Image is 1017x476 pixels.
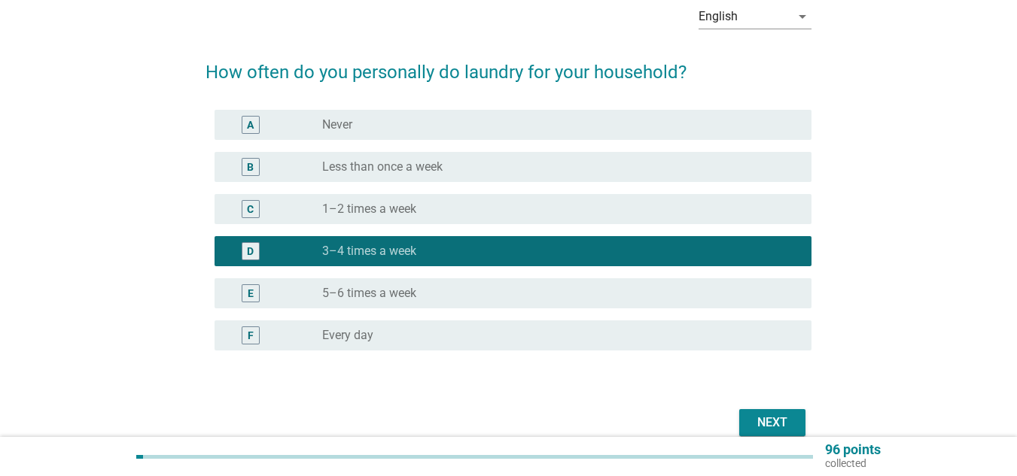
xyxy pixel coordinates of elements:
[322,159,443,174] label: Less than once a week
[751,414,793,432] div: Next
[322,328,373,343] label: Every day
[825,443,881,456] p: 96 points
[322,117,352,132] label: Never
[739,409,805,436] button: Next
[322,202,416,217] label: 1–2 times a week
[247,202,254,217] div: C
[247,159,254,175] div: B
[793,8,811,26] i: arrow_drop_down
[247,117,254,133] div: A
[206,44,811,86] h2: How often do you personally do laundry for your household?
[699,10,738,23] div: English
[825,456,881,470] p: collected
[247,244,254,259] div: D
[248,328,254,344] div: F
[248,286,254,302] div: E
[322,244,416,259] label: 3–4 times a week
[322,286,416,301] label: 5–6 times a week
